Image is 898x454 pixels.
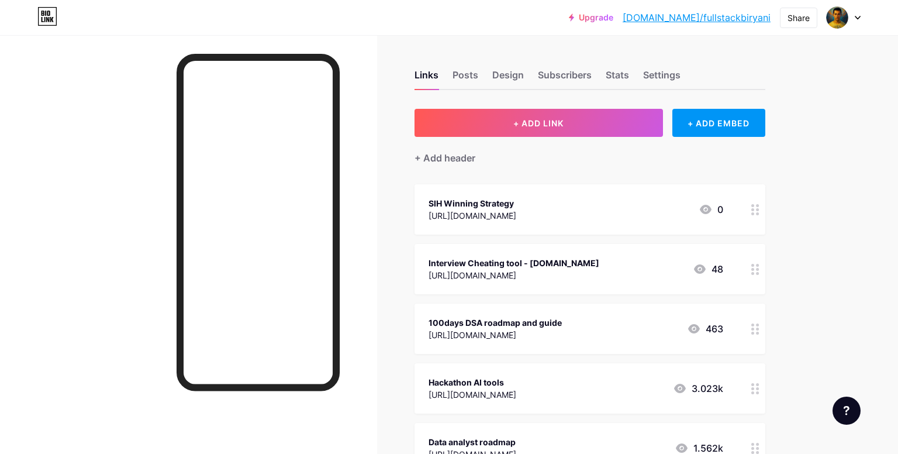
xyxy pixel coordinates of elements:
[606,68,629,89] div: Stats
[492,68,524,89] div: Design
[429,436,516,448] div: Data analyst roadmap
[693,262,723,276] div: 48
[513,118,564,128] span: + ADD LINK
[699,202,723,216] div: 0
[429,376,516,388] div: Hackathon AI tools
[415,151,475,165] div: + Add header
[415,68,438,89] div: Links
[538,68,592,89] div: Subscribers
[429,329,562,341] div: [URL][DOMAIN_NAME]
[429,388,516,401] div: [URL][DOMAIN_NAME]
[643,68,681,89] div: Settings
[453,68,478,89] div: Posts
[673,381,723,395] div: 3.023k
[429,209,516,222] div: [URL][DOMAIN_NAME]
[623,11,771,25] a: [DOMAIN_NAME]/fullstackbiryani
[569,13,613,22] a: Upgrade
[429,257,599,269] div: Interview Cheating tool - [DOMAIN_NAME]
[687,322,723,336] div: 463
[429,269,599,281] div: [URL][DOMAIN_NAME]
[788,12,810,24] div: Share
[415,109,663,137] button: + ADD LINK
[429,317,562,329] div: 100days DSA roadmap and guide
[826,6,848,29] img: fullstackbiryani
[672,109,765,137] div: + ADD EMBED
[429,197,516,209] div: SIH Winning Strategy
